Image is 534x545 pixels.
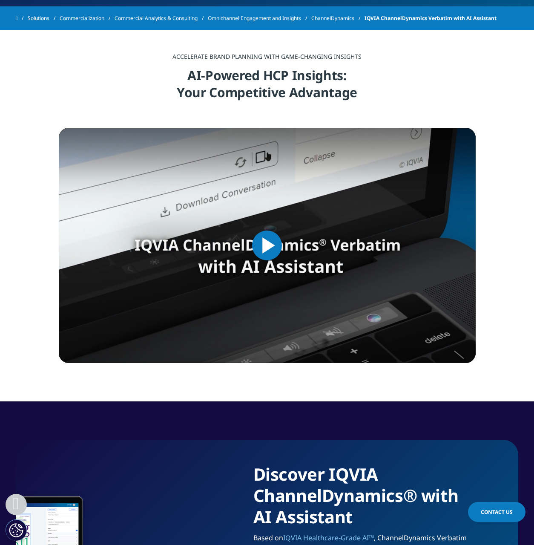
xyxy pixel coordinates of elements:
video-js: Video Player [59,128,476,363]
a: IQVIA Healthcare-Grade AI™ [283,533,374,542]
p: ACCELERATE BRAND PLANNING WITH GAME-CHANGING INSIGHTS [101,52,434,67]
button: Play Video [252,231,282,260]
a: Commercialization [60,11,115,26]
h4: AI-Powered HCP Insights: Your Competitive Advantage [101,67,434,107]
a: ChannelDynamics [311,11,365,26]
span: IQVIA ChannelDynamics Verbatim with AI Assistant [365,11,497,26]
span: Contact Us [481,508,513,516]
a: Omnichannel Engagement and Insights [208,11,311,26]
a: Commercial Analytics & Consulting [115,11,208,26]
button: Cookie 设置 [6,519,27,541]
a: Contact Us [468,502,525,522]
h1: Discover IQVIA ChannelDynamics® with AI Assistant [253,464,473,533]
a: Solutions [28,11,60,26]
